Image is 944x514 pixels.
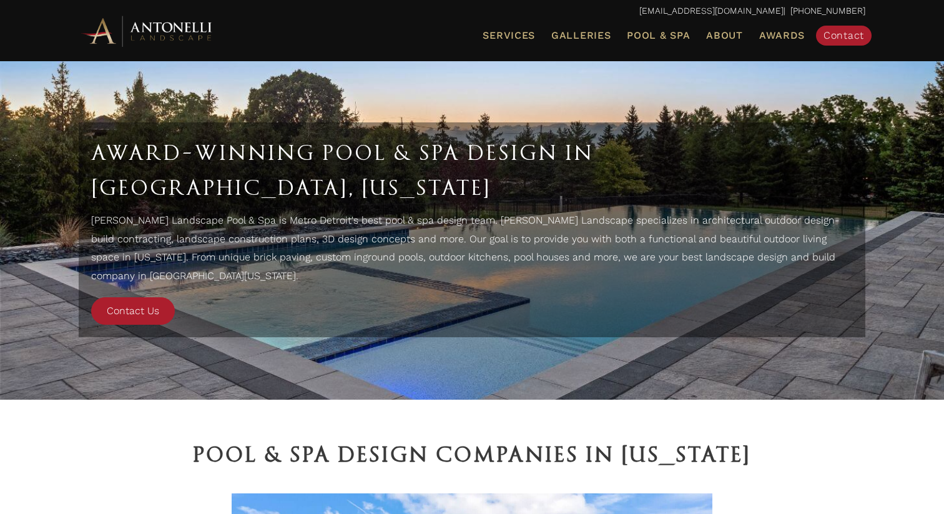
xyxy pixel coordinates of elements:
[759,29,805,41] span: Awards
[701,27,748,44] a: About
[91,297,175,325] a: Contact Us
[63,437,881,472] h1: Pool & Spa Design Companies in [US_STATE]
[546,27,616,44] a: Galleries
[816,26,872,46] a: Contact
[824,29,864,41] span: Contact
[706,31,743,41] span: About
[754,27,810,44] a: Awards
[91,211,853,291] p: [PERSON_NAME] Landscape Pool & Spa is Metro Detroit's best pool & spa design team. [PERSON_NAME] ...
[79,3,865,19] p: | [PHONE_NUMBER]
[483,31,535,41] span: Services
[107,305,159,317] span: Contact Us
[91,135,853,205] h1: Award-Winning Pool & Spa Design in [GEOGRAPHIC_DATA], [US_STATE]
[79,14,216,48] img: Antonelli Horizontal Logo
[627,29,690,41] span: Pool & Spa
[478,27,540,44] a: Services
[639,6,784,16] a: [EMAIL_ADDRESS][DOMAIN_NAME]
[622,27,695,44] a: Pool & Spa
[551,29,611,41] span: Galleries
